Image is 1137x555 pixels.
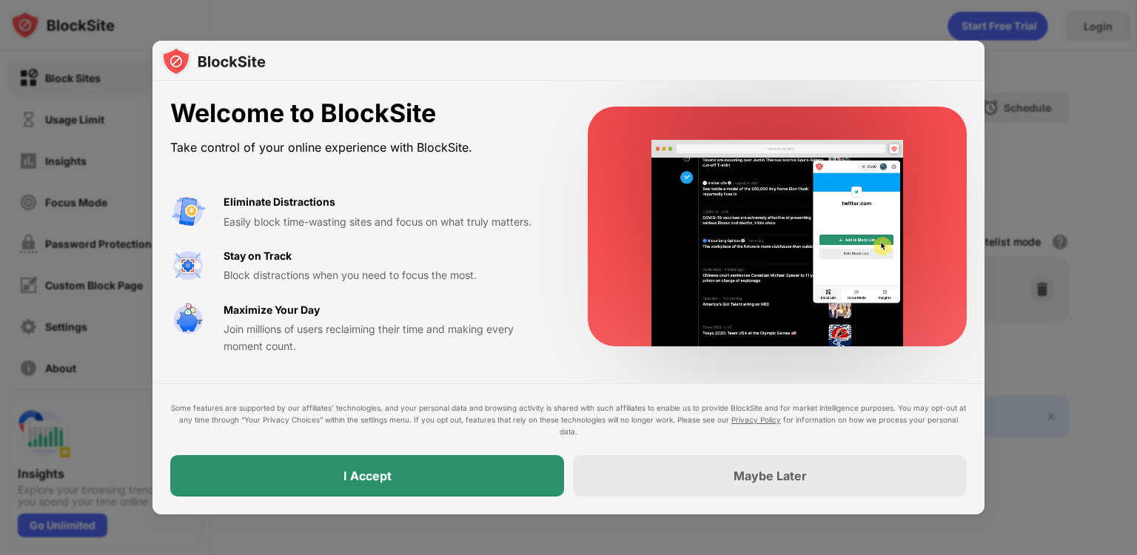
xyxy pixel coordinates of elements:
div: I Accept [343,468,392,483]
a: Privacy Policy [731,415,781,424]
div: Block distractions when you need to focus the most. [224,267,552,283]
div: Eliminate Distractions [224,194,335,210]
div: Stay on Track [224,248,292,264]
img: value-avoid-distractions.svg [170,194,206,229]
div: Maximize Your Day [224,302,320,318]
div: Easily block time-wasting sites and focus on what truly matters. [224,214,552,230]
div: Take control of your online experience with BlockSite. [170,137,552,158]
div: Join millions of users reclaiming their time and making every moment count. [224,321,552,354]
div: Maybe Later [734,468,807,483]
img: value-focus.svg [170,248,206,283]
img: logo-blocksite.svg [161,47,266,76]
div: Some features are supported by our affiliates’ technologies, and your personal data and browsing ... [170,402,967,437]
img: value-safe-time.svg [170,302,206,337]
div: Welcome to BlockSite [170,98,552,129]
